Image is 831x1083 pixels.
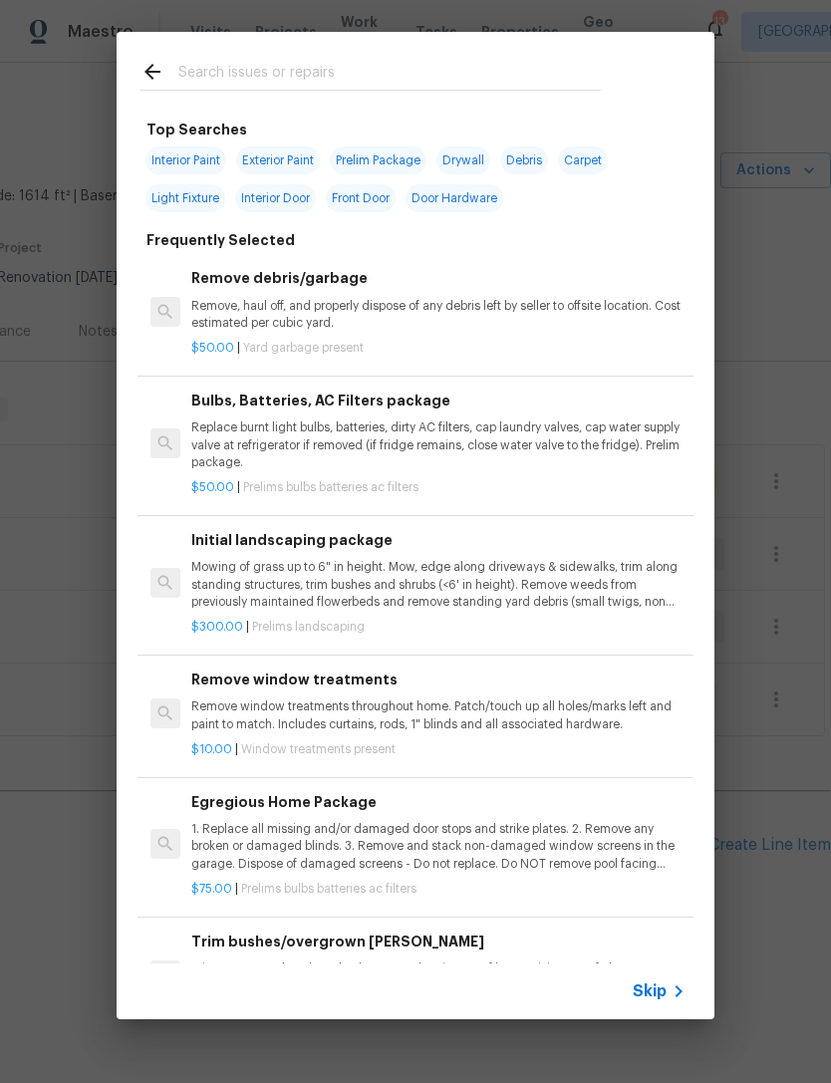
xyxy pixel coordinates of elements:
span: Debris [500,146,548,174]
span: Skip [633,981,667,1001]
span: Front Door [326,184,396,212]
span: $50.00 [191,481,234,493]
h6: Remove debris/garbage [191,267,686,289]
p: Remove, haul off, and properly dispose of any debris left by seller to offsite location. Cost est... [191,298,686,332]
span: Prelims bulbs batteries ac filters [241,883,416,895]
p: | [191,741,686,758]
span: Prelim Package [330,146,426,174]
p: | [191,881,686,898]
p: Trim overgrown hegdes & bushes around perimeter of home giving 12" of clearance. Properly dispose... [191,960,686,994]
span: Drywall [436,146,490,174]
p: 1. Replace all missing and/or damaged door stops and strike plates. 2. Remove any broken or damag... [191,821,686,872]
span: $300.00 [191,621,243,633]
span: Interior Paint [145,146,226,174]
span: Yard garbage present [243,342,364,354]
p: | [191,479,686,496]
span: Window treatments present [241,743,396,755]
h6: Remove window treatments [191,669,686,690]
p: | [191,619,686,636]
h6: Frequently Selected [146,229,295,251]
span: Exterior Paint [236,146,320,174]
h6: Trim bushes/overgrown [PERSON_NAME] [191,931,686,952]
p: Remove window treatments throughout home. Patch/touch up all holes/marks left and paint to match.... [191,698,686,732]
h6: Initial landscaping package [191,529,686,551]
span: Light Fixture [145,184,225,212]
span: Prelims landscaping [252,621,365,633]
h6: Top Searches [146,119,247,140]
h6: Bulbs, Batteries, AC Filters package [191,390,686,411]
input: Search issues or repairs [178,60,601,90]
span: $75.00 [191,883,232,895]
span: $50.00 [191,342,234,354]
span: Interior Door [235,184,316,212]
h6: Egregious Home Package [191,791,686,813]
p: Replace burnt light bulbs, batteries, dirty AC filters, cap laundry valves, cap water supply valv... [191,419,686,470]
p: Mowing of grass up to 6" in height. Mow, edge along driveways & sidewalks, trim along standing st... [191,559,686,610]
span: Prelims bulbs batteries ac filters [243,481,418,493]
span: Door Hardware [406,184,503,212]
p: | [191,340,686,357]
span: $10.00 [191,743,232,755]
span: Carpet [558,146,608,174]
